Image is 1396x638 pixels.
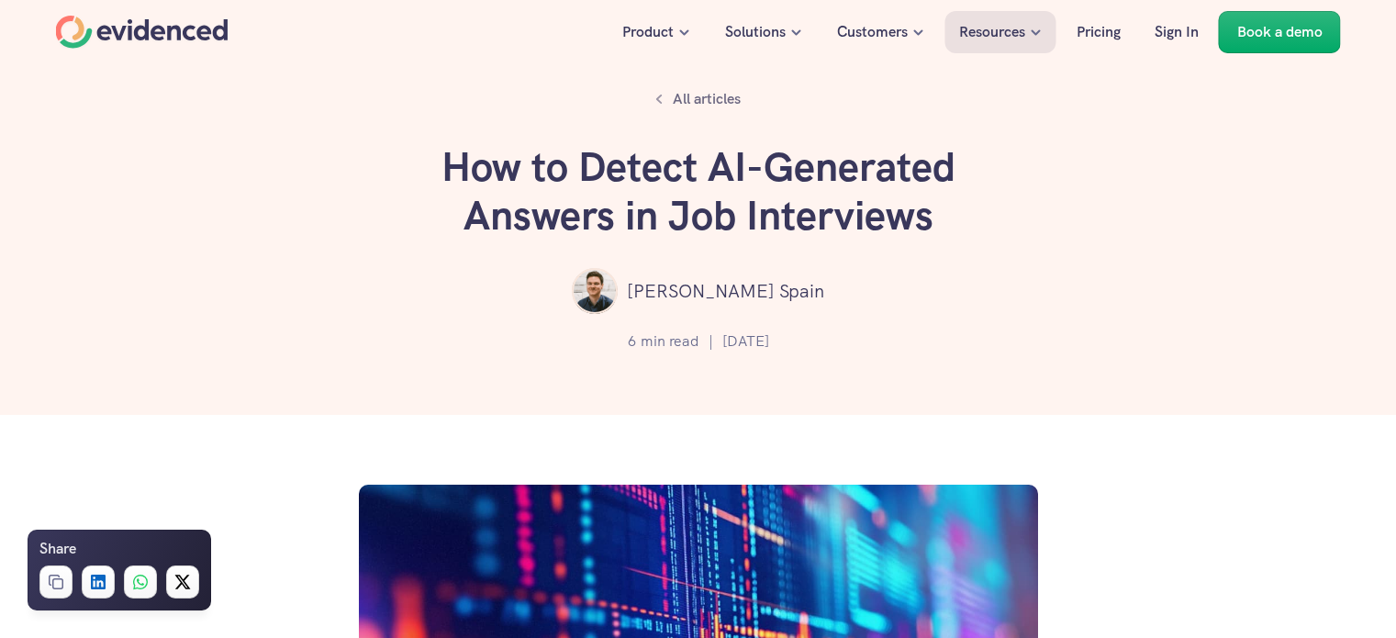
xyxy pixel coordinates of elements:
p: Sign In [1155,20,1199,44]
h1: How to Detect AI-Generated Answers in Job Interviews [423,143,974,241]
p: [DATE] [722,330,769,353]
p: Customers [837,20,908,44]
a: All articles [645,83,751,116]
img: "" [572,268,618,314]
a: Sign In [1141,11,1212,53]
p: | [709,330,713,353]
p: Pricing [1077,20,1121,44]
p: Solutions [725,20,786,44]
h6: Share [39,537,76,561]
p: [PERSON_NAME] Spain [627,276,824,306]
a: Pricing [1063,11,1134,53]
p: 6 [628,330,636,353]
p: min read [641,330,699,353]
p: Product [622,20,674,44]
p: Resources [959,20,1025,44]
p: Book a demo [1237,20,1323,44]
a: Book a demo [1219,11,1341,53]
p: All articles [673,87,741,111]
a: Home [56,16,229,49]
